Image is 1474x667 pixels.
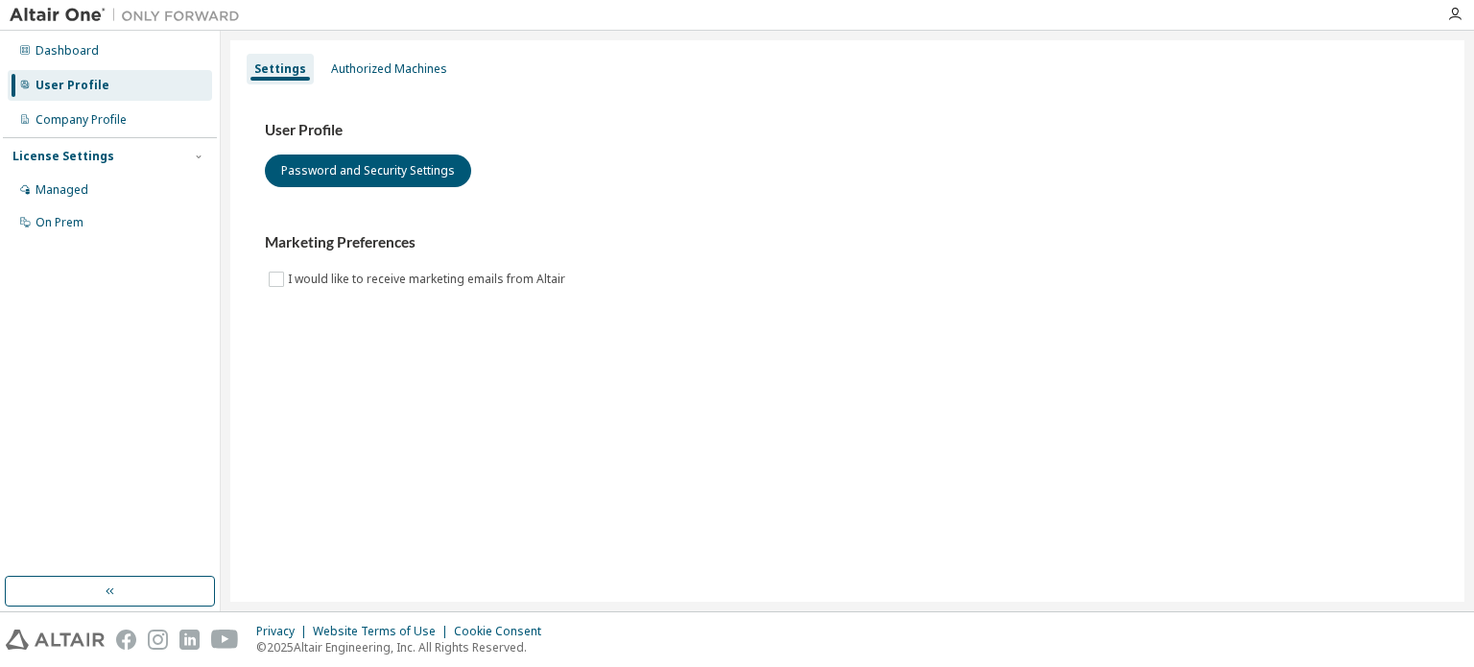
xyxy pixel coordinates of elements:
[265,233,1430,252] h3: Marketing Preferences
[254,61,306,77] div: Settings
[454,624,553,639] div: Cookie Consent
[36,43,99,59] div: Dashboard
[12,149,114,164] div: License Settings
[313,624,454,639] div: Website Terms of Use
[256,624,313,639] div: Privacy
[36,182,88,198] div: Managed
[116,630,136,650] img: facebook.svg
[148,630,168,650] img: instagram.svg
[179,630,200,650] img: linkedin.svg
[331,61,447,77] div: Authorized Machines
[36,215,83,230] div: On Prem
[256,639,553,655] p: © 2025 Altair Engineering, Inc. All Rights Reserved.
[211,630,239,650] img: youtube.svg
[6,630,105,650] img: altair_logo.svg
[288,268,569,291] label: I would like to receive marketing emails from Altair
[36,112,127,128] div: Company Profile
[36,78,109,93] div: User Profile
[265,121,1430,140] h3: User Profile
[10,6,250,25] img: Altair One
[265,155,471,187] button: Password and Security Settings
